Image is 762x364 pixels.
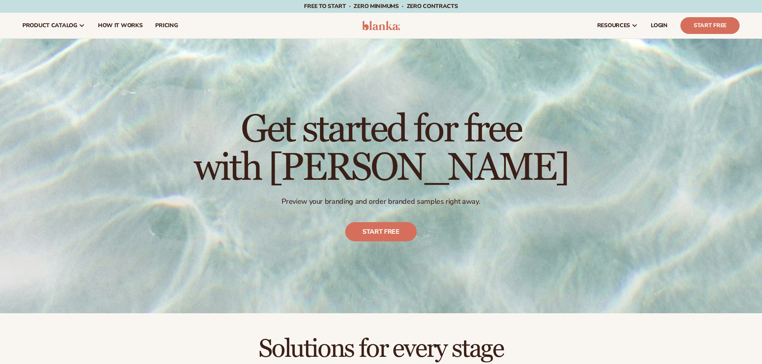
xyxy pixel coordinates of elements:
h1: Get started for free with [PERSON_NAME] [194,111,568,187]
img: logo [362,21,400,30]
a: How It Works [92,13,149,38]
span: resources [597,22,630,29]
span: Free to start · ZERO minimums · ZERO contracts [304,2,458,10]
span: LOGIN [651,22,668,29]
span: pricing [155,22,178,29]
span: product catalog [22,22,77,29]
a: Start free [345,222,417,241]
a: Start Free [680,17,740,34]
p: Preview your branding and order branded samples right away. [194,197,568,206]
a: resources [591,13,644,38]
span: How It Works [98,22,143,29]
a: pricing [149,13,184,38]
a: LOGIN [644,13,674,38]
a: product catalog [16,13,92,38]
h2: Solutions for every stage [22,336,740,362]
